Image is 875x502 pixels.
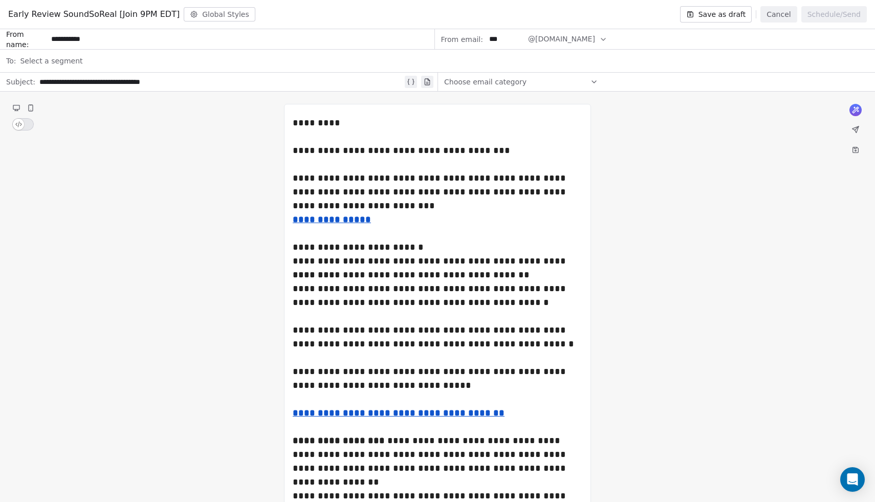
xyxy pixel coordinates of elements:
[528,34,595,45] span: @[DOMAIN_NAME]
[840,467,865,492] div: Open Intercom Messenger
[760,6,797,23] button: Cancel
[6,29,47,50] span: From name:
[8,8,180,20] span: Early Review SoundSoReal [Join 9PM EDT]
[6,77,35,90] span: Subject:
[20,56,82,66] span: Select a segment
[680,6,752,23] button: Save as draft
[184,7,255,21] button: Global Styles
[801,6,867,23] button: Schedule/Send
[6,56,16,66] span: To:
[444,77,527,87] span: Choose email category
[441,34,483,45] span: From email:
